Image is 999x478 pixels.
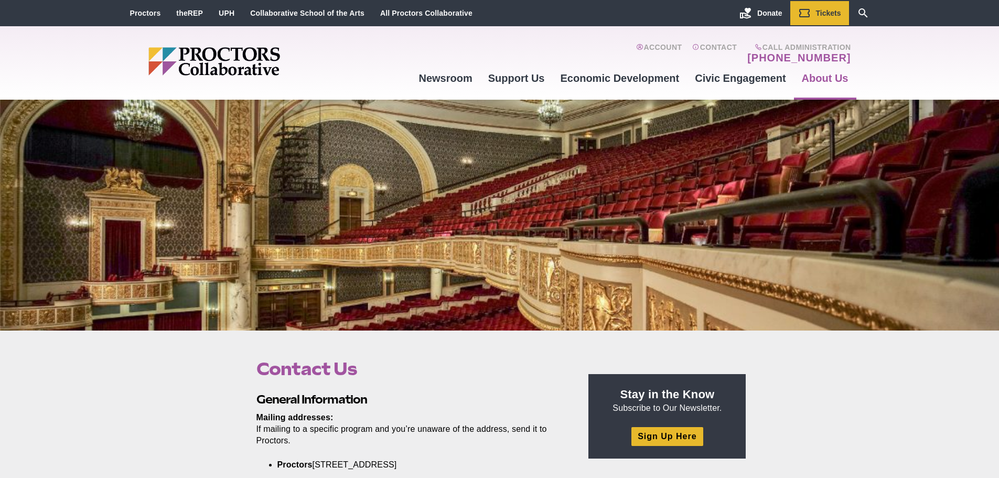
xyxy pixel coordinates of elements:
img: Proctors logo [148,47,361,76]
a: Support Us [480,64,553,92]
span: Tickets [816,9,841,17]
a: Sign Up Here [631,427,703,445]
a: Search [849,1,877,25]
span: Donate [757,9,782,17]
a: Donate [732,1,790,25]
a: [PHONE_NUMBER] [747,51,851,64]
a: Contact [692,43,737,64]
a: Proctors [130,9,161,17]
p: If mailing to a specific program and you’re unaware of the address, send it to Proctors. [256,412,565,447]
li: [STREET_ADDRESS] [277,459,549,471]
strong: Stay in the Know [620,388,715,401]
a: Tickets [790,1,849,25]
a: Collaborative School of the Arts [250,9,364,17]
a: Account [636,43,682,64]
a: About Us [794,64,856,92]
a: All Proctors Collaborative [380,9,472,17]
a: theREP [176,9,203,17]
a: Economic Development [553,64,688,92]
span: Call Administration [744,43,851,51]
h1: Contact Us [256,359,565,379]
p: Subscribe to Our Newsletter. [601,387,733,414]
strong: Proctors [277,460,313,469]
a: Newsroom [411,64,480,92]
h2: General Information [256,391,565,408]
a: UPH [219,9,234,17]
a: Civic Engagement [687,64,793,92]
strong: Mailing addresses: [256,413,334,422]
